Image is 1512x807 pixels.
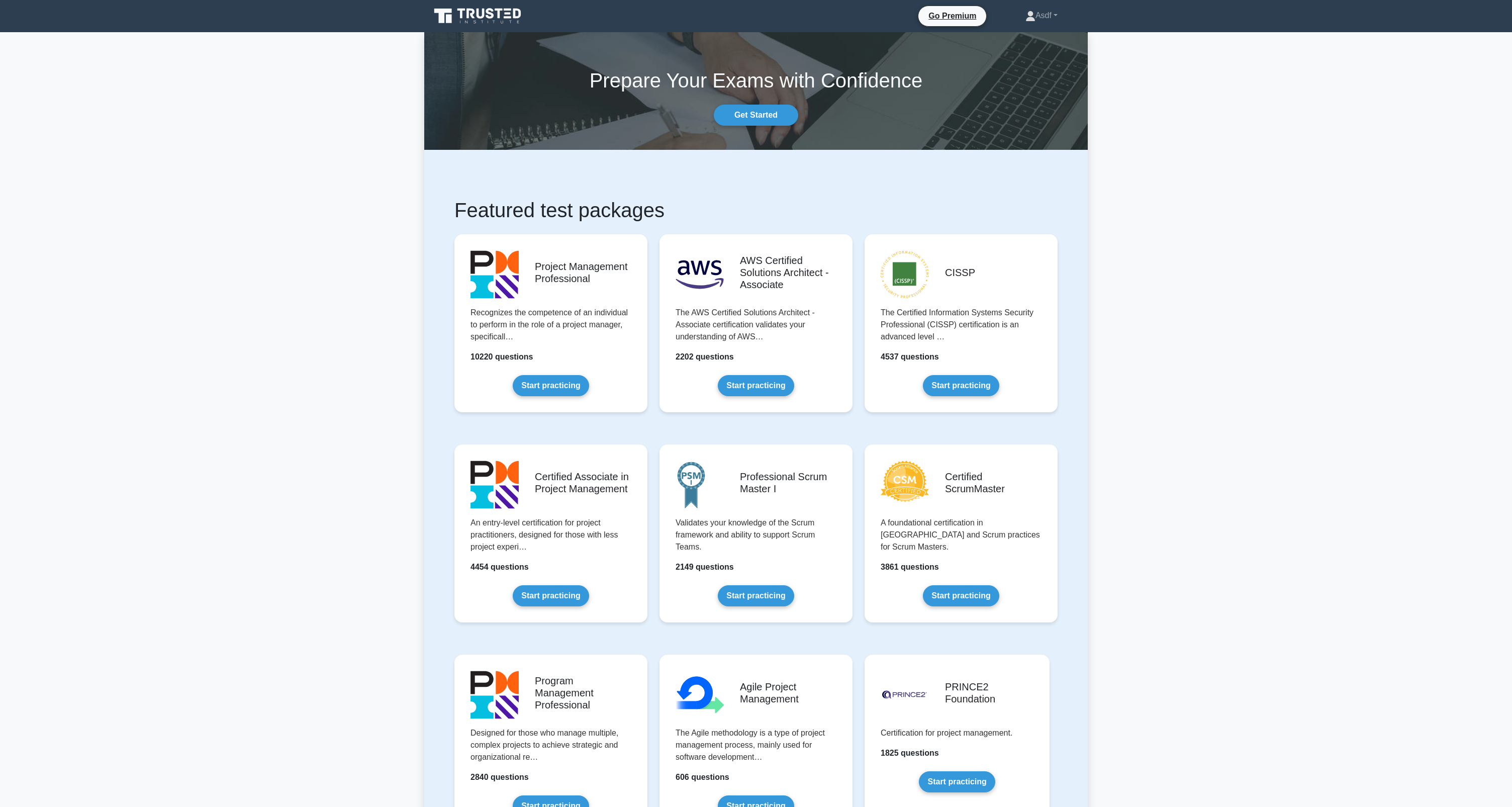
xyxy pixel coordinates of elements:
h1: Featured test packages [454,198,1058,222]
a: Start practicing [923,585,999,606]
a: Start practicing [923,375,999,396]
a: Start practicing [919,771,995,792]
h1: Prepare Your Exams with Confidence [424,68,1088,93]
a: Go Premium [922,10,982,22]
a: Start practicing [513,375,589,396]
a: Start practicing [718,375,794,396]
a: Get Started [714,105,798,126]
a: Start practicing [513,585,589,606]
a: Start practicing [718,585,794,606]
a: Asdf [1001,6,1082,26]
